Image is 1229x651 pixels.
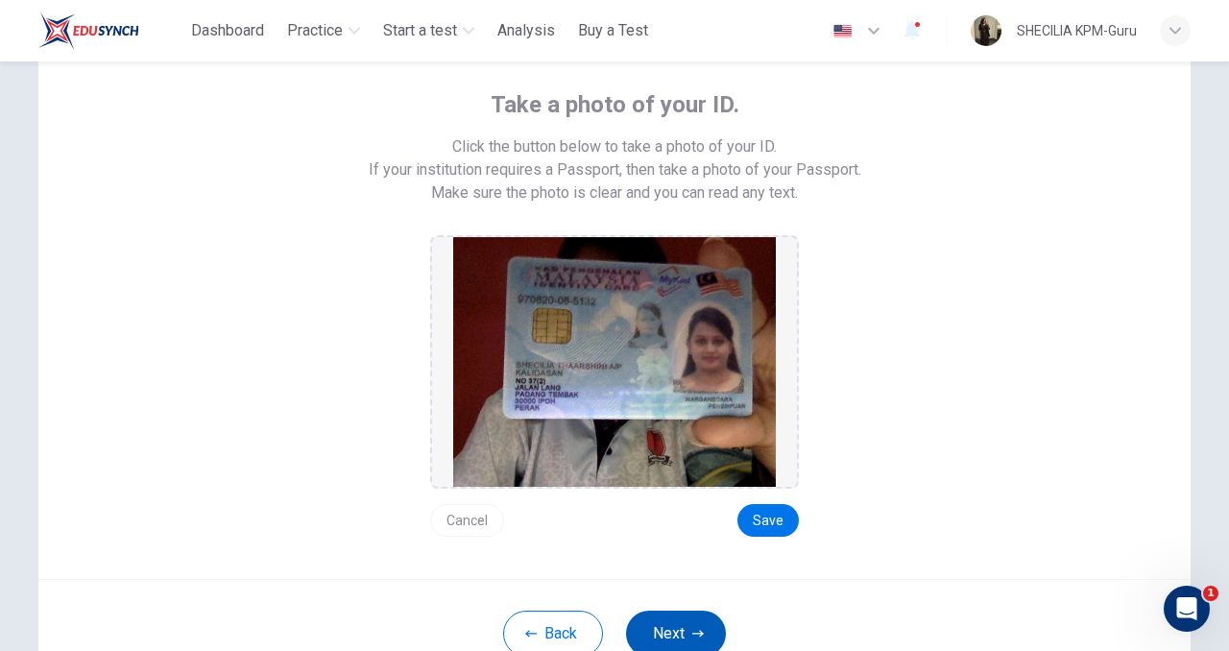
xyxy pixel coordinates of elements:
button: Analysis [490,13,563,48]
div: SHECILIA KPM-Guru [1017,19,1137,42]
button: Cancel [430,504,504,537]
button: Save [737,504,799,537]
span: Take a photo of your ID. [491,89,739,120]
span: Buy a Test [578,19,648,42]
button: Buy a Test [570,13,656,48]
span: Make sure the photo is clear and you can read any text. [431,181,798,205]
span: 1 [1203,586,1218,601]
img: en [831,24,855,38]
span: Dashboard [191,19,264,42]
iframe: Intercom live chat [1164,586,1210,632]
span: Click the button below to take a photo of your ID. If your institution requires a Passport, then ... [369,135,861,181]
span: Analysis [497,19,555,42]
button: Dashboard [183,13,272,48]
img: Profile picture [971,15,1001,46]
button: Start a test [375,13,482,48]
span: Practice [287,19,343,42]
span: Start a test [383,19,457,42]
a: ELTC logo [38,12,183,50]
button: Practice [279,13,368,48]
img: ELTC logo [38,12,139,50]
img: preview screemshot [453,237,776,487]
